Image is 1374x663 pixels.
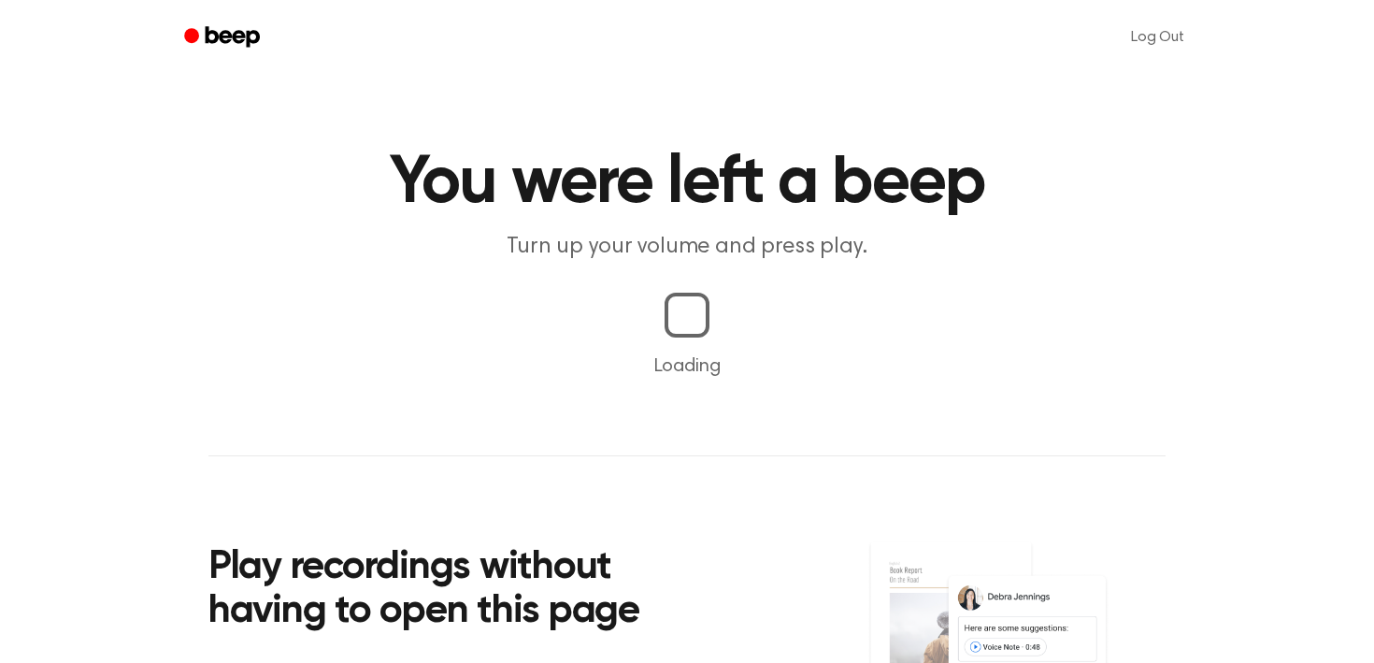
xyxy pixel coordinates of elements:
a: Log Out [1112,15,1203,60]
h1: You were left a beep [208,150,1166,217]
a: Beep [171,20,277,56]
p: Loading [22,353,1352,381]
p: Turn up your volume and press play. [328,232,1046,263]
h2: Play recordings without having to open this page [208,546,712,635]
